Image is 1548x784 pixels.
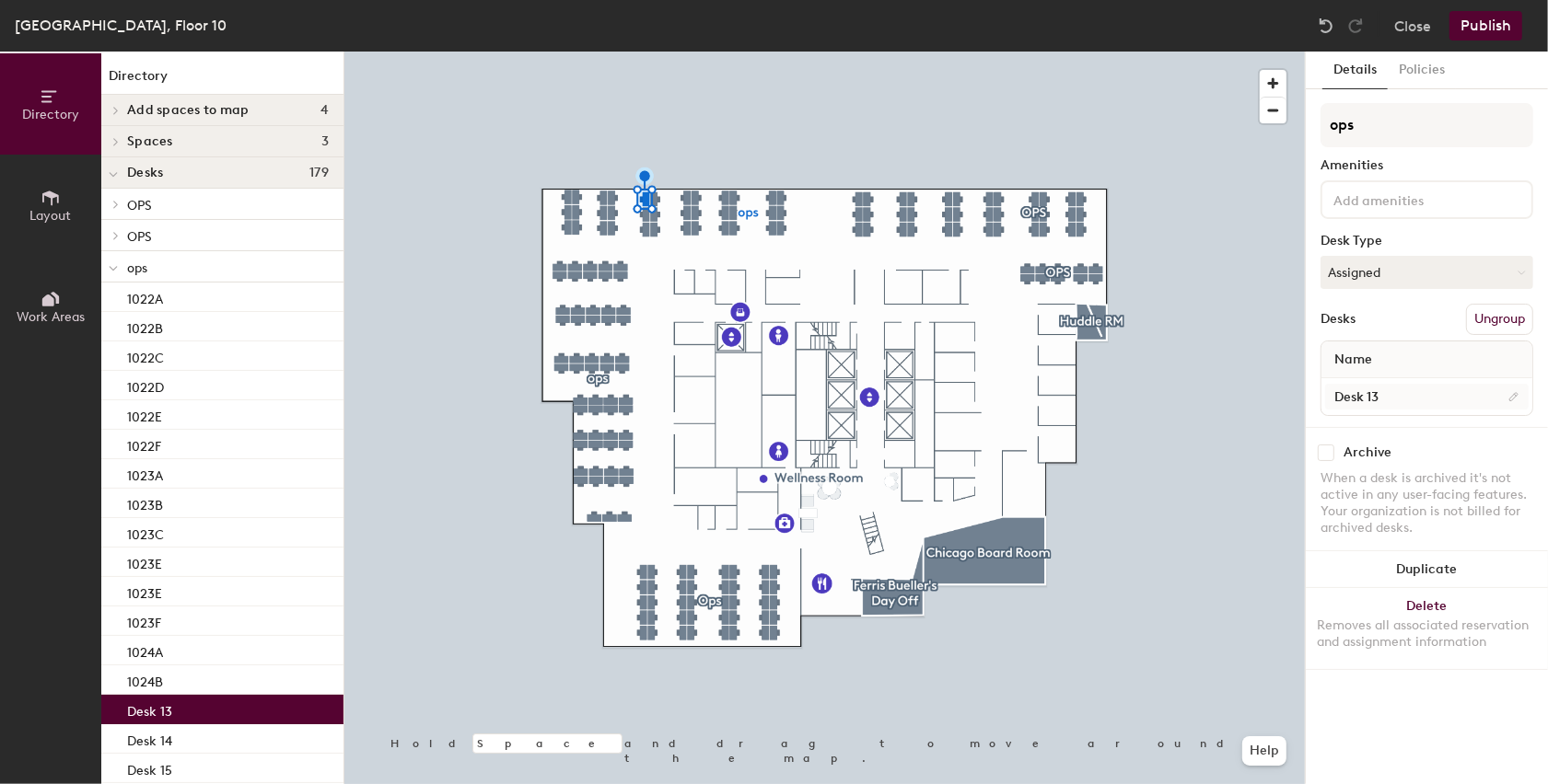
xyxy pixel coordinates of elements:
[127,103,250,118] span: Add spaces to map
[127,345,164,366] p: 1022C
[1346,17,1365,35] img: Redo
[1242,736,1286,766] button: Help
[1330,188,1496,210] input: Add amenities
[127,492,163,513] p: 1023B
[127,728,172,749] p: Desk 14
[1321,256,1533,289] button: Assigned
[1344,445,1391,460] div: Archive
[127,757,172,778] p: Desk 15
[30,208,72,224] span: Layout
[1321,470,1533,536] div: When a desk is archived it's not active in any user-facing features. Your organization is not bil...
[127,610,161,631] p: 1023F
[127,463,163,484] p: 1023A
[127,669,163,690] p: 1024B
[127,433,161,455] p: 1022F
[127,134,173,149] span: Spaces
[127,375,164,396] p: 1022D
[1317,617,1537,651] div: Removes all associated reservation and assignment information
[1321,312,1356,327] div: Desks
[1394,11,1431,40] button: Close
[127,286,163,307] p: 1022A
[1321,158,1533,173] div: Amenities
[1325,343,1381,376] span: Name
[1388,52,1456,89] button: Policies
[320,103,329,118] span: 4
[127,404,162,425] p: 1022E
[127,551,162,572] p: 1023E
[1322,52,1388,89] button: Details
[127,198,152,213] span: OPS
[1325,384,1529,409] input: Unnamed desk
[127,522,164,543] p: 1023C
[1466,304,1533,335] button: Ungroup
[127,581,162,602] p: 1023E
[127,316,163,337] p: 1022B
[101,66,343,95] h1: Directory
[1306,588,1548,669] button: DeleteRemoves all associated reservation and assignment information
[1321,234,1533,248] div: Desk Type
[1317,17,1335,35] img: Undo
[127,260,147,276] span: ops
[127,229,152,245] span: OPS
[127,640,163,661] p: 1024A
[127,166,163,180] span: Desks
[17,309,85,325] span: Work Areas
[127,698,172,720] p: Desk 13
[15,14,227,37] div: [GEOGRAPHIC_DATA], Floor 10
[22,107,79,122] span: Directory
[1306,551,1548,588] button: Duplicate
[1449,11,1522,40] button: Publish
[309,166,329,180] span: 179
[321,134,329,149] span: 3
